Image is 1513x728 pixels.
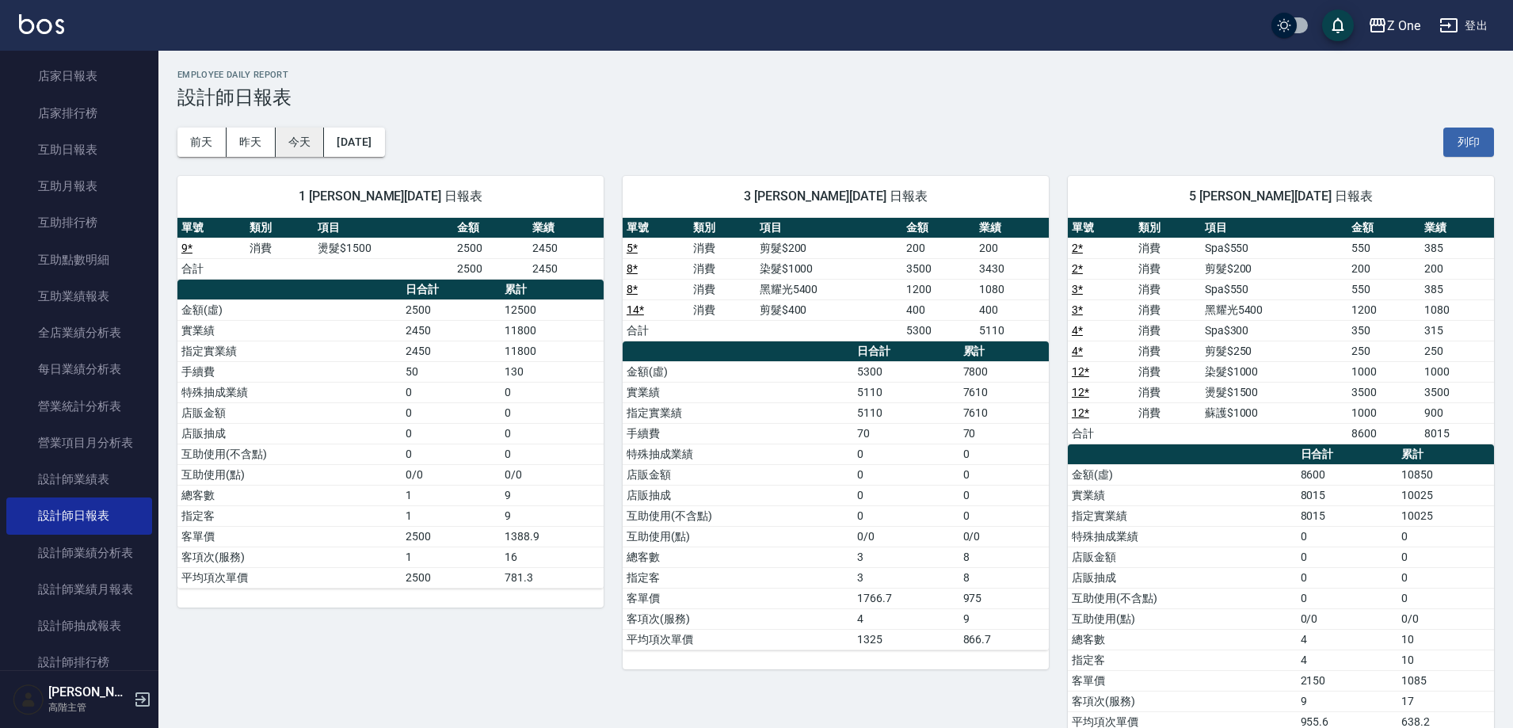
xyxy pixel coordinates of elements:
[1201,402,1347,423] td: 蘇護$1000
[623,423,853,444] td: 手續費
[1420,279,1494,299] td: 385
[1420,320,1494,341] td: 315
[6,95,152,131] a: 店家排行榜
[959,423,1049,444] td: 70
[6,388,152,425] a: 營業統計分析表
[623,485,853,505] td: 店販抽成
[501,341,604,361] td: 11800
[1420,238,1494,258] td: 385
[177,218,604,280] table: a dense table
[402,382,501,402] td: 0
[623,382,853,402] td: 實業績
[756,279,902,299] td: 黑耀光5400
[1068,218,1134,238] th: 單號
[1068,547,1297,567] td: 店販金額
[501,505,604,526] td: 9
[1068,588,1297,608] td: 互助使用(不含點)
[1347,341,1421,361] td: 250
[402,464,501,485] td: 0/0
[528,218,604,238] th: 業績
[177,423,402,444] td: 店販抽成
[902,279,976,299] td: 1200
[853,547,958,567] td: 3
[528,258,604,279] td: 2450
[1297,464,1397,485] td: 8600
[453,258,528,279] td: 2500
[1297,588,1397,608] td: 0
[1134,238,1201,258] td: 消費
[1387,16,1420,36] div: Z One
[1433,11,1494,40] button: 登出
[975,258,1049,279] td: 3430
[1134,341,1201,361] td: 消費
[1420,299,1494,320] td: 1080
[6,131,152,168] a: 互助日報表
[1201,238,1347,258] td: Spa$550
[1397,505,1494,526] td: 10025
[902,299,976,320] td: 400
[177,341,402,361] td: 指定實業績
[1201,299,1347,320] td: 黑耀光5400
[1087,189,1475,204] span: 5 [PERSON_NAME][DATE] 日報表
[1068,567,1297,588] td: 店販抽成
[623,444,853,464] td: 特殊抽成業績
[1347,382,1421,402] td: 3500
[402,280,501,300] th: 日合計
[1068,485,1297,505] td: 實業績
[501,361,604,382] td: 130
[501,485,604,505] td: 9
[501,567,604,588] td: 781.3
[1347,423,1421,444] td: 8600
[402,341,501,361] td: 2450
[689,279,756,299] td: 消費
[177,505,402,526] td: 指定客
[402,444,501,464] td: 0
[689,258,756,279] td: 消費
[6,535,152,571] a: 設計師業績分析表
[1068,464,1297,485] td: 金額(虛)
[528,238,604,258] td: 2450
[1297,691,1397,711] td: 9
[1362,10,1427,42] button: Z One
[48,684,129,700] h5: [PERSON_NAME]
[1397,670,1494,691] td: 1085
[959,526,1049,547] td: 0/0
[853,361,958,382] td: 5300
[1201,279,1347,299] td: Spa$550
[623,464,853,485] td: 店販金額
[853,588,958,608] td: 1766.7
[501,444,604,464] td: 0
[177,402,402,423] td: 店販金額
[959,629,1049,650] td: 866.7
[1322,10,1354,41] button: save
[1068,423,1134,444] td: 合計
[402,505,501,526] td: 1
[1134,258,1201,279] td: 消費
[959,505,1049,526] td: 0
[196,189,585,204] span: 1 [PERSON_NAME][DATE] 日報表
[853,608,958,629] td: 4
[959,608,1049,629] td: 9
[1397,588,1494,608] td: 0
[1201,320,1347,341] td: Spa$300
[1134,299,1201,320] td: 消費
[501,402,604,423] td: 0
[1397,547,1494,567] td: 0
[902,238,976,258] td: 200
[501,280,604,300] th: 累計
[1201,258,1347,279] td: 剪髮$200
[1134,218,1201,238] th: 類別
[902,258,976,279] td: 3500
[177,567,402,588] td: 平均項次單價
[1347,299,1421,320] td: 1200
[853,464,958,485] td: 0
[1347,238,1421,258] td: 550
[246,218,314,238] th: 類別
[959,464,1049,485] td: 0
[1201,341,1347,361] td: 剪髮$250
[1397,485,1494,505] td: 10025
[1297,444,1397,465] th: 日合計
[959,341,1049,362] th: 累計
[48,700,129,715] p: 高階主管
[959,588,1049,608] td: 975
